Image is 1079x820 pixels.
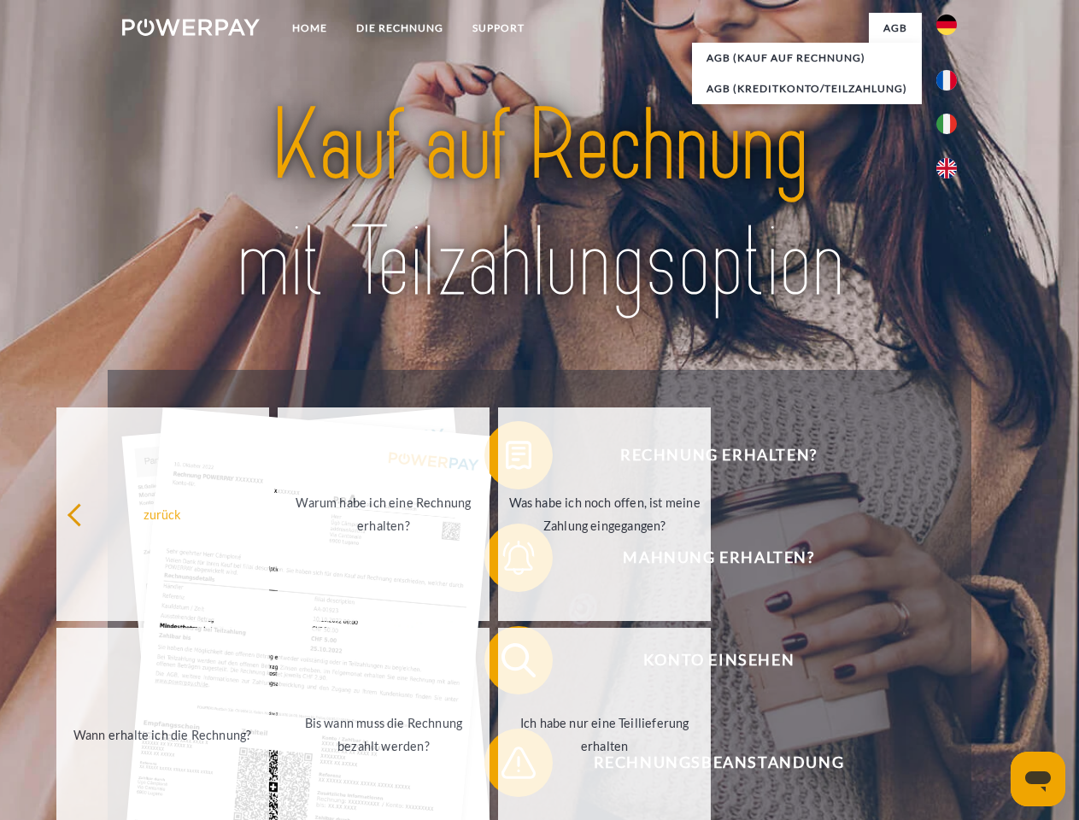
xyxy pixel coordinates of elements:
[288,712,480,758] div: Bis wann muss die Rechnung bezahlt werden?
[498,407,711,621] a: Was habe ich noch offen, ist meine Zahlung eingegangen?
[163,82,916,327] img: title-powerpay_de.svg
[508,712,701,758] div: Ich habe nur eine Teillieferung erhalten
[692,73,922,104] a: AGB (Kreditkonto/Teilzahlung)
[869,13,922,44] a: agb
[458,13,539,44] a: SUPPORT
[342,13,458,44] a: DIE RECHNUNG
[936,114,957,134] img: it
[1011,752,1065,806] iframe: Schaltfläche zum Öffnen des Messaging-Fensters
[278,13,342,44] a: Home
[508,491,701,537] div: Was habe ich noch offen, ist meine Zahlung eingegangen?
[288,491,480,537] div: Warum habe ich eine Rechnung erhalten?
[122,19,260,36] img: logo-powerpay-white.svg
[936,70,957,91] img: fr
[67,723,259,746] div: Wann erhalte ich die Rechnung?
[692,43,922,73] a: AGB (Kauf auf Rechnung)
[936,15,957,35] img: de
[936,158,957,179] img: en
[67,502,259,525] div: zurück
